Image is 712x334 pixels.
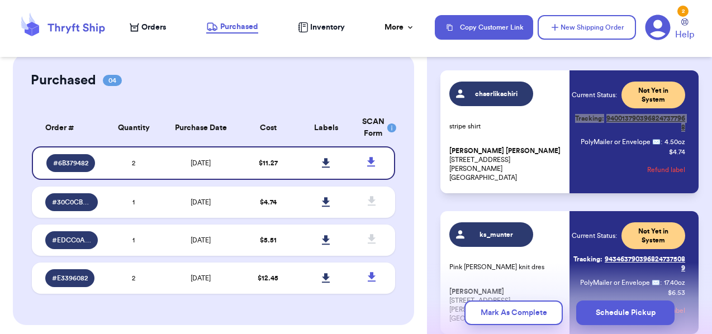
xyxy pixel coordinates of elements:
a: Tracking:9400137903968247377968 [572,109,685,136]
button: Schedule Pickup [576,300,675,325]
a: Purchased [206,21,258,34]
button: Copy Customer Link [435,15,533,40]
a: Help [675,18,694,41]
span: # 6B379482 [53,159,88,168]
span: $ 5.51 [260,237,277,244]
h2: Purchased [31,71,96,89]
span: PolyMailer or Envelope ✉️ [580,279,660,286]
span: 1 [132,237,135,244]
p: $ 6.53 [668,288,685,297]
button: Refund label [647,158,685,182]
button: New Shipping Order [538,15,636,40]
span: # 30C0CBBA [52,198,91,207]
span: : [661,137,662,146]
a: Tracking:9434637903968247375089 [572,250,685,277]
span: 2 [132,275,135,281]
span: # EDCC0A68 [52,236,91,245]
p: [STREET_ADDRESS][PERSON_NAME] [GEOGRAPHIC_DATA], AL 22980 [449,287,563,323]
span: 4.50 oz [664,137,685,146]
div: 2 [677,6,689,17]
th: Labels [297,109,355,146]
span: ks_munter [470,230,523,239]
span: Not Yet in System [628,86,678,104]
span: Help [675,28,694,41]
span: chaerlikachiri [470,89,523,98]
span: Not Yet in System [628,227,678,245]
span: $ 12.45 [258,275,278,281]
th: Cost [239,109,297,146]
span: [PERSON_NAME] [449,288,504,296]
div: More [385,22,415,33]
a: Inventory [298,22,345,33]
span: Tracking: [573,255,602,264]
button: Mark As Complete [464,300,563,325]
span: $ 11.27 [259,160,278,166]
a: 2 [645,15,671,40]
span: 2 [132,160,135,166]
span: Orders [141,22,166,33]
span: Current Status: [572,231,617,240]
span: # E3396082 [52,274,88,283]
span: Tracking: [575,114,604,123]
span: $ 4.74 [260,199,277,206]
span: Inventory [310,22,345,33]
span: Purchased [220,21,258,32]
span: [DATE] [191,237,211,244]
a: Orders [130,22,166,33]
th: Order # [32,109,105,146]
p: $ 4.74 [669,147,685,156]
span: 04 [103,75,122,86]
span: : [660,278,662,287]
span: 17.40 oz [664,278,685,287]
span: Current Status: [572,90,617,99]
p: [STREET_ADDRESS][PERSON_NAME] [GEOGRAPHIC_DATA] [449,146,563,182]
span: [DATE] [191,160,211,166]
p: stripe shirt [449,122,563,131]
span: [DATE] [191,275,211,281]
span: PolyMailer or Envelope ✉️ [581,139,661,145]
p: Pink [PERSON_NAME] knit dres [449,263,563,271]
span: [DATE] [191,199,211,206]
th: Purchase Date [163,109,239,146]
th: Quantity [105,109,163,146]
span: [PERSON_NAME] [PERSON_NAME] [449,147,561,155]
div: SCAN Form [362,116,382,140]
span: 1 [132,199,135,206]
